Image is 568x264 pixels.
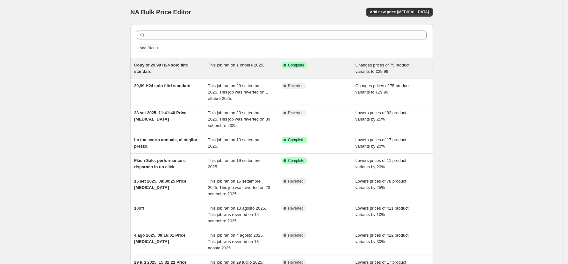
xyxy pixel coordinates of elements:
[356,63,410,74] span: Changes prices of 75 product variants to €29.99
[208,110,270,128] span: This job ran on 23 settembre 2025. This job was reverted on 30 settembre 2025.
[208,233,264,250] span: This job ran on 4 agosto 2025. This job was reverted on 13 agosto 2025.
[208,179,270,196] span: This job ran on 15 settembre 2025. This job was reverted on 23 settembre 2025.
[208,206,266,223] span: This job ran on 13 agosto 2025. This job was reverted on 15 settembre 2025.
[356,137,406,149] span: Lowers prices of 17 product variants by 20%
[370,10,429,15] span: Add new price [MEDICAL_DATA]
[208,137,261,149] span: This job ran on 19 settembre 2025.
[288,206,304,211] span: Reverted
[134,206,144,211] span: 10off
[288,110,304,115] span: Reverted
[288,179,304,184] span: Reverted
[356,179,406,190] span: Lowers prices of 78 product variants by 25%
[356,110,406,122] span: Lowers prices of 82 product variants by 25%
[134,110,186,122] span: 23 set 2025, 11:41:40 Price [MEDICAL_DATA]
[208,83,268,101] span: This job ran on 29 settembre 2025. This job was reverted on 1 ottobre 2025.
[288,233,304,238] span: Reverted
[137,44,162,52] button: Add filter
[356,158,406,169] span: Lowers prices of 11 product variants by 20%
[134,233,185,244] span: 4 ago 2025, 09:16:01 Price [MEDICAL_DATA]
[356,83,410,94] span: Changes prices of 75 product variants to €29.99
[140,45,155,51] span: Add filter
[288,63,304,68] span: Complete
[288,137,304,142] span: Complete
[208,158,261,169] span: This job ran on 19 settembre 2025.
[208,63,264,67] span: This job ran on 1 ottobre 2025.
[288,158,304,163] span: Complete
[134,63,189,74] span: Copy of 29,99 H24 solo filtri standard
[356,233,409,244] span: Lowers prices of 412 product variants by 30%
[130,9,191,16] span: NA Bulk Price Editor
[356,206,409,217] span: Lowers prices of 411 product variants by 10%
[134,137,198,149] span: La tua scorta annuale, al miglior prezzo.
[366,8,433,17] button: Add new price [MEDICAL_DATA]
[134,83,191,88] span: 29,99 H24 solo filtri standard
[134,179,186,190] span: 15 set 2025, 08:30:25 Price [MEDICAL_DATA]
[134,158,186,169] span: Flash Sale: performance e risparmio in un click.
[288,83,304,88] span: Reverted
